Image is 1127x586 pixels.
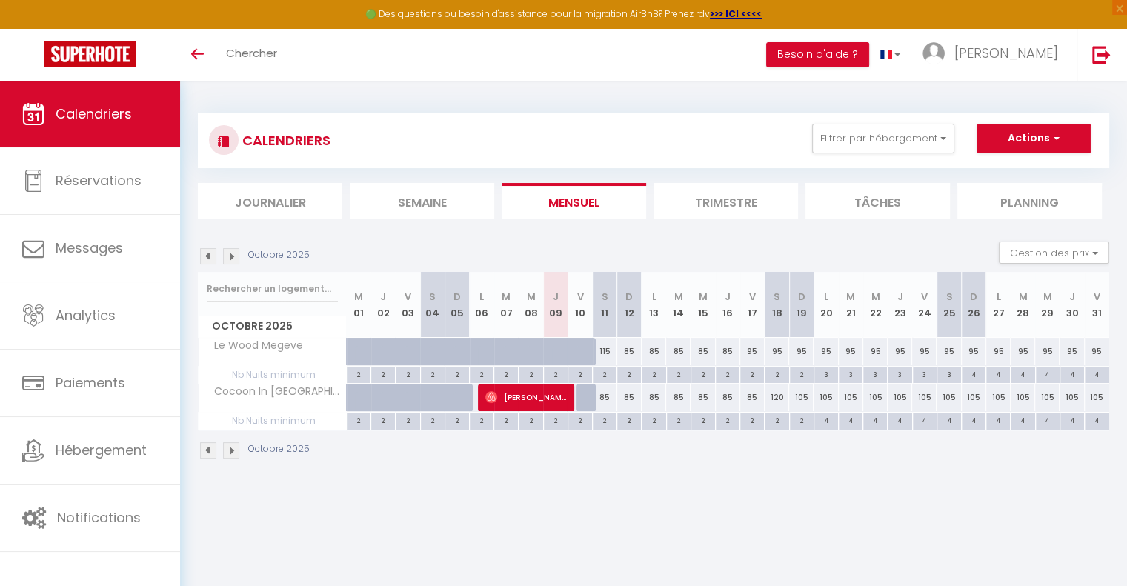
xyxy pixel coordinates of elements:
[716,384,740,411] div: 85
[1011,413,1034,427] div: 4
[396,367,419,381] div: 2
[1085,338,1109,365] div: 95
[740,413,764,427] div: 2
[470,413,493,427] div: 2
[445,367,469,381] div: 2
[691,367,715,381] div: 2
[986,338,1011,365] div: 95
[1011,384,1035,411] div: 105
[962,367,985,381] div: 4
[470,272,494,338] th: 06
[593,367,616,381] div: 2
[44,41,136,67] img: Super Booking
[1085,367,1109,381] div: 4
[824,290,828,304] abbr: L
[617,272,642,338] th: 12
[986,367,1010,381] div: 4
[888,367,911,381] div: 3
[1060,338,1084,365] div: 95
[593,338,617,365] div: 115
[937,367,961,381] div: 3
[1011,367,1034,381] div: 4
[691,413,715,427] div: 2
[519,367,542,381] div: 2
[863,413,887,427] div: 4
[913,367,937,381] div: 3
[553,290,559,304] abbr: J
[1035,384,1060,411] div: 105
[839,413,862,427] div: 4
[913,413,937,427] div: 4
[863,272,888,338] th: 22
[954,44,1058,62] span: [PERSON_NAME]
[765,272,789,338] th: 18
[239,124,330,157] h3: CALENDRIERS
[350,183,494,219] li: Semaine
[199,367,346,383] span: Nb Nuits minimum
[716,272,740,338] th: 16
[617,384,642,411] div: 85
[839,367,862,381] div: 3
[888,413,911,427] div: 4
[396,413,419,427] div: 2
[970,290,977,304] abbr: D
[716,338,740,365] div: 85
[740,367,764,381] div: 2
[674,290,683,304] abbr: M
[710,7,762,20] a: >>> ICI <<<<
[405,290,411,304] abbr: V
[371,272,396,338] th: 02
[56,171,142,190] span: Réservations
[371,367,395,381] div: 2
[576,290,583,304] abbr: V
[765,384,789,411] div: 120
[912,272,937,338] th: 24
[962,272,986,338] th: 26
[201,384,349,400] span: Cocoon In [GEOGRAPHIC_DATA]
[420,272,445,338] th: 04
[1060,367,1084,381] div: 4
[1085,413,1109,427] div: 4
[962,338,986,365] div: 95
[199,413,346,429] span: Nb Nuits minimum
[921,290,928,304] abbr: V
[1060,384,1084,411] div: 105
[789,272,814,338] th: 19
[625,290,633,304] abbr: D
[937,413,961,427] div: 4
[863,338,888,365] div: 95
[986,384,1011,411] div: 105
[766,42,869,67] button: Besoin d'aide ?
[691,272,715,338] th: 15
[519,413,542,427] div: 2
[996,290,1000,304] abbr: L
[1011,338,1035,365] div: 95
[846,290,855,304] abbr: M
[652,290,656,304] abbr: L
[888,272,912,338] th: 23
[863,384,888,411] div: 105
[568,413,592,427] div: 2
[699,290,708,304] abbr: M
[654,183,798,219] li: Trimestre
[716,413,739,427] div: 2
[642,367,665,381] div: 2
[1060,413,1084,427] div: 4
[617,413,641,427] div: 2
[57,508,141,527] span: Notifications
[937,384,961,411] div: 105
[593,413,616,427] div: 2
[479,290,484,304] abbr: L
[911,29,1077,81] a: ... [PERSON_NAME]
[765,338,789,365] div: 95
[519,272,543,338] th: 08
[642,338,666,365] div: 85
[201,338,307,354] span: Le Wood Megeve
[749,290,756,304] abbr: V
[962,413,985,427] div: 4
[667,367,691,381] div: 2
[740,272,765,338] th: 17
[937,272,961,338] th: 25
[1094,290,1100,304] abbr: V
